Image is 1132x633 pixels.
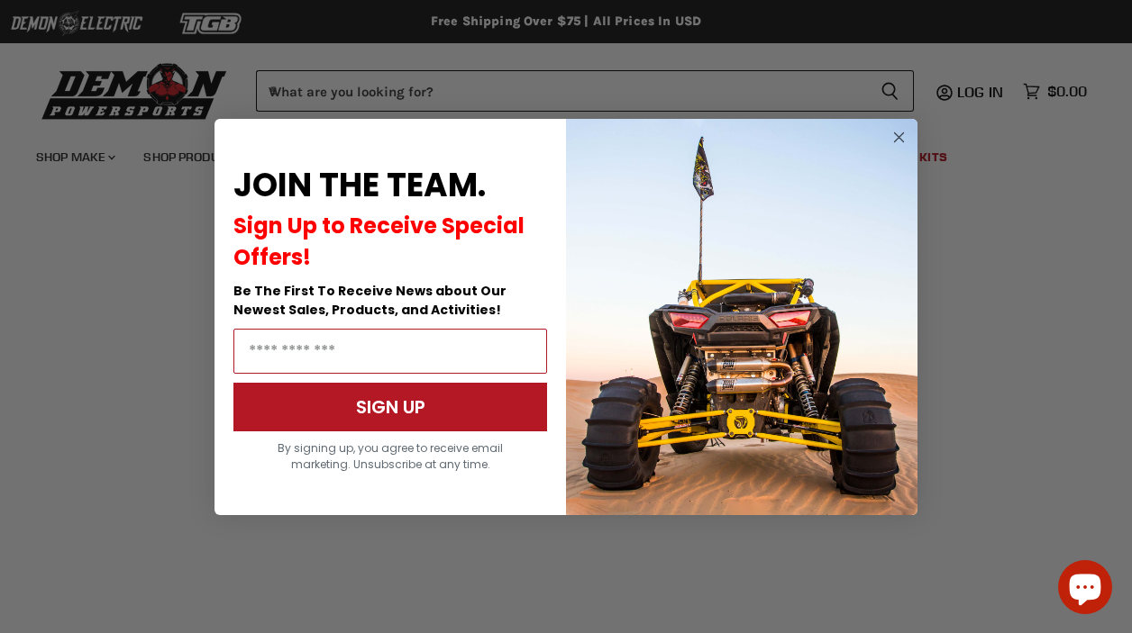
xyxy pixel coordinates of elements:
[278,440,503,472] span: By signing up, you agree to receive email marketing. Unsubscribe at any time.
[566,119,917,515] img: a9095488-b6e7-41ba-879d-588abfab540b.jpeg
[233,211,525,272] span: Sign Up to Receive Special Offers!
[233,383,547,431] button: SIGN UP
[233,282,507,319] span: Be The First To Receive News about Our Newest Sales, Products, and Activities!
[1053,560,1118,619] inbox-online-store-chat: Shopify online store chat
[233,162,486,208] span: JOIN THE TEAM.
[233,329,547,374] input: Email Address
[888,126,910,149] button: Close dialog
